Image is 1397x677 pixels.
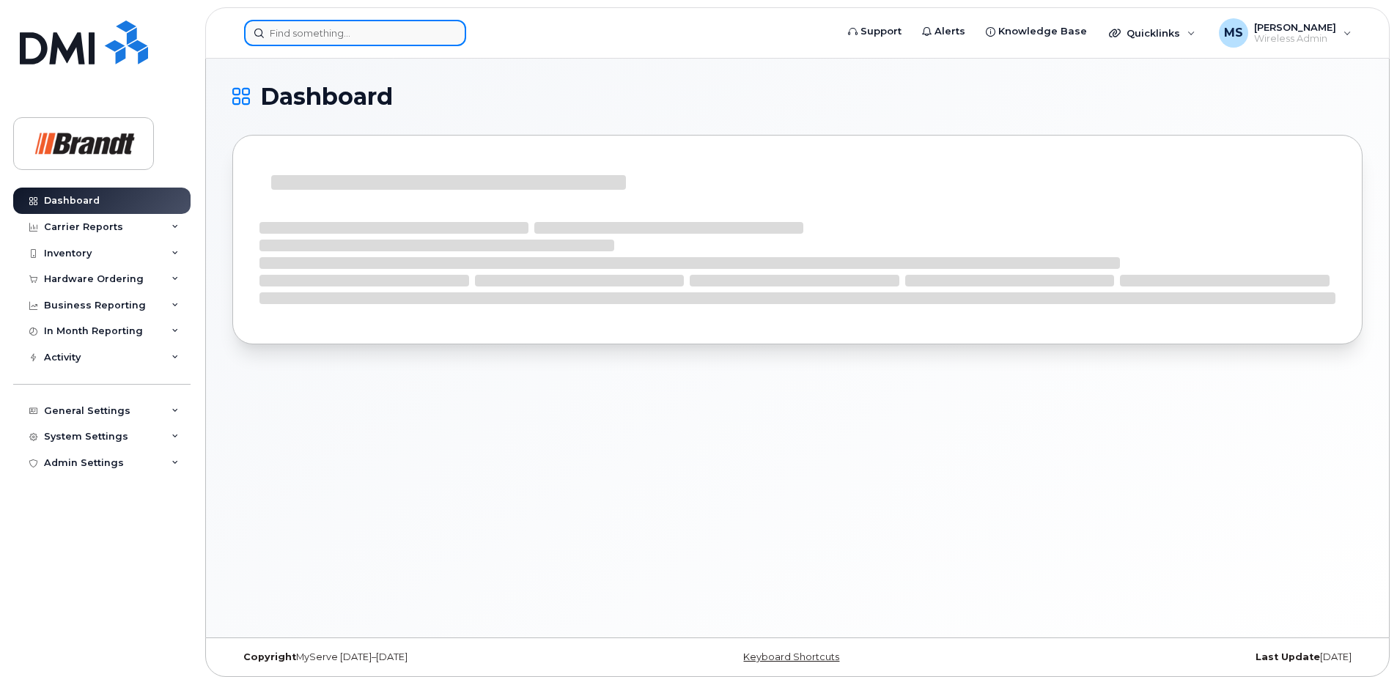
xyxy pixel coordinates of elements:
[986,651,1363,663] div: [DATE]
[260,86,393,108] span: Dashboard
[232,651,609,663] div: MyServe [DATE]–[DATE]
[743,651,839,662] a: Keyboard Shortcuts
[1256,651,1320,662] strong: Last Update
[243,651,296,662] strong: Copyright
